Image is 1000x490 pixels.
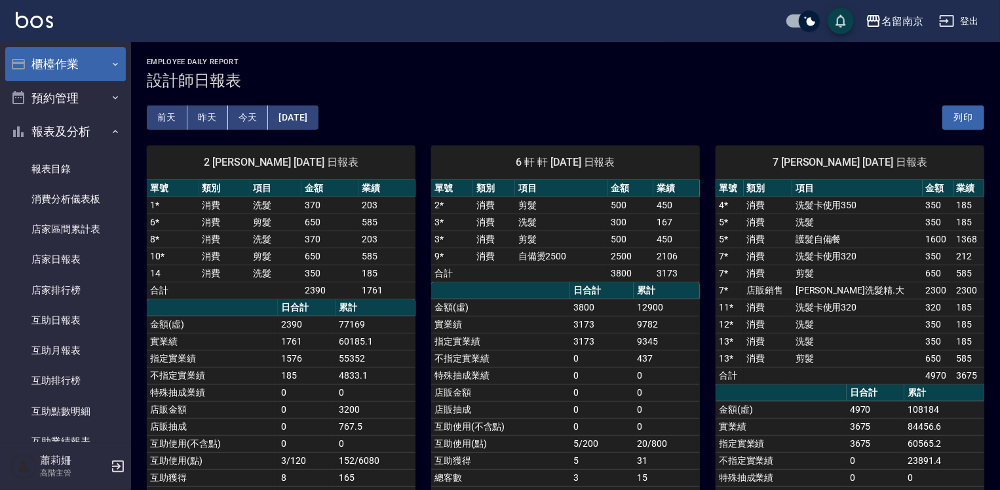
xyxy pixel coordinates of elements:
[634,435,700,452] td: 20/800
[278,452,336,469] td: 3/120
[5,366,126,396] a: 互助排行榜
[860,8,929,35] button: 名留南京
[147,282,199,299] td: 合計
[199,214,250,231] td: 消費
[431,333,570,350] td: 指定實業績
[570,367,634,384] td: 0
[923,282,953,299] td: 2300
[147,418,278,435] td: 店販抽成
[5,47,126,81] button: 櫃檯作業
[744,299,792,316] td: 消費
[923,248,953,265] td: 350
[447,156,684,169] span: 6 軒 軒 [DATE] 日報表
[5,426,126,457] a: 互助業績報表
[147,58,984,66] h2: Employee Daily Report
[881,13,923,29] div: 名留南京
[250,231,302,248] td: 洗髮
[792,248,923,265] td: 洗髮卡使用320
[358,248,415,265] td: 585
[904,385,984,402] th: 累計
[923,299,953,316] td: 320
[847,469,904,486] td: 0
[250,180,302,197] th: 項目
[716,180,984,385] table: a dense table
[431,180,473,197] th: 單號
[744,214,792,231] td: 消費
[904,401,984,418] td: 108184
[828,8,854,34] button: save
[634,282,700,299] th: 累計
[268,105,318,130] button: [DATE]
[570,316,634,333] td: 3173
[431,299,570,316] td: 金額(虛)
[431,350,570,367] td: 不指定實業績
[744,350,792,367] td: 消費
[942,105,984,130] button: 列印
[431,316,570,333] td: 實業績
[431,452,570,469] td: 互助獲得
[431,469,570,486] td: 總客數
[744,231,792,248] td: 消費
[634,469,700,486] td: 15
[147,105,187,130] button: 前天
[716,435,847,452] td: 指定實業績
[904,435,984,452] td: 60565.2
[570,299,634,316] td: 3800
[147,384,278,401] td: 特殊抽成業績
[301,197,358,214] td: 370
[336,435,415,452] td: 0
[904,452,984,469] td: 23891.4
[923,180,953,197] th: 金額
[301,282,358,299] td: 2390
[607,265,654,282] td: 3800
[278,418,336,435] td: 0
[634,401,700,418] td: 0
[904,418,984,435] td: 84456.6
[716,469,847,486] td: 特殊抽成業績
[431,180,700,282] table: a dense table
[607,180,654,197] th: 金額
[431,367,570,384] td: 特殊抽成業績
[515,231,607,248] td: 剪髮
[607,231,654,248] td: 500
[953,231,984,248] td: 1368
[5,244,126,274] a: 店家日報表
[336,418,415,435] td: 767.5
[953,248,984,265] td: 212
[653,180,700,197] th: 業績
[847,418,904,435] td: 3675
[301,180,358,197] th: 金額
[10,453,37,480] img: Person
[923,367,953,384] td: 4970
[150,268,161,278] a: 14
[278,469,336,486] td: 8
[147,350,278,367] td: 指定實業績
[934,9,984,33] button: 登出
[515,214,607,231] td: 洗髮
[744,333,792,350] td: 消費
[634,452,700,469] td: 31
[278,435,336,452] td: 0
[744,316,792,333] td: 消費
[199,197,250,214] td: 消費
[792,214,923,231] td: 洗髮
[570,401,634,418] td: 0
[147,401,278,418] td: 店販金額
[847,452,904,469] td: 0
[5,305,126,335] a: 互助日報表
[634,418,700,435] td: 0
[904,469,984,486] td: 0
[278,384,336,401] td: 0
[250,248,302,265] td: 剪髮
[147,452,278,469] td: 互助使用(點)
[5,275,126,305] a: 店家排行榜
[923,316,953,333] td: 350
[5,335,126,366] a: 互助月報表
[431,418,570,435] td: 互助使用(不含點)
[744,248,792,265] td: 消費
[473,197,515,214] td: 消費
[792,265,923,282] td: 剪髮
[358,180,415,197] th: 業績
[744,282,792,299] td: 店販銷售
[634,384,700,401] td: 0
